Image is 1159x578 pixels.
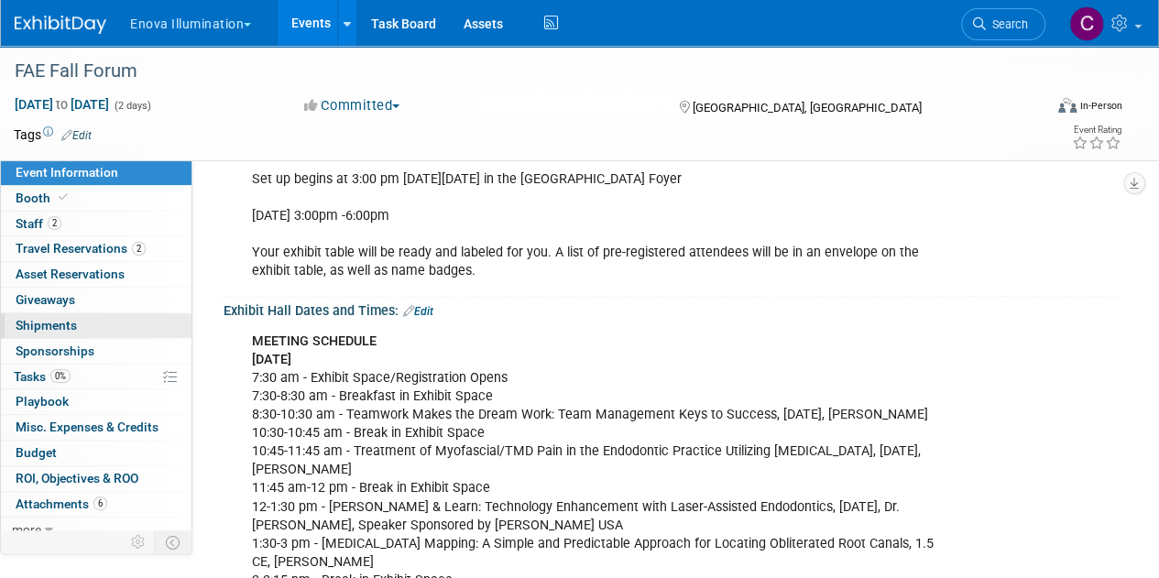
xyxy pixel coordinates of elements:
img: Format-Inperson.png [1058,98,1077,113]
span: (2 days) [113,100,151,112]
span: Asset Reservations [16,267,125,281]
td: Toggle Event Tabs [155,530,192,554]
a: Misc. Expenses & Credits [1,415,191,440]
span: [DATE] [DATE] [14,96,110,113]
span: Travel Reservations [16,241,146,256]
div: Exhibit Hall Dates and Times: [224,297,1122,321]
span: Giveaways [16,292,75,307]
span: Attachments [16,496,107,511]
span: Tasks [14,369,71,384]
a: ROI, Objectives & ROO [1,466,191,491]
span: Playbook [16,394,69,409]
b: MEETING SCHEDULE [252,333,377,349]
a: Event Information [1,160,191,185]
a: Sponsorships [1,339,191,364]
div: In-Person [1079,99,1122,113]
a: Attachments6 [1,492,191,517]
div: Event Rating [1072,125,1121,135]
span: Sponsorships [16,344,94,358]
span: Event Information [16,165,118,180]
span: to [53,97,71,112]
a: Asset Reservations [1,262,191,287]
td: Personalize Event Tab Strip [123,530,155,554]
img: Coley McClendon [1069,6,1104,41]
a: Playbook [1,389,191,414]
a: Budget [1,441,191,465]
a: Travel Reservations2 [1,236,191,261]
div: FAE Fall Forum [8,55,1028,88]
button: Committed [298,96,407,115]
span: 2 [48,216,61,230]
img: ExhibitDay [15,16,106,34]
a: Giveaways [1,288,191,312]
span: [GEOGRAPHIC_DATA], [GEOGRAPHIC_DATA] [692,101,921,115]
div: Set up begins at 3:00 pm [DATE][DATE] in the [GEOGRAPHIC_DATA] Foyer [DATE] 3:00pm -6:00pm Your e... [239,161,945,289]
span: Staff [16,216,61,231]
span: Budget [16,445,57,460]
a: Shipments [1,313,191,338]
a: Edit [403,305,433,318]
span: Misc. Expenses & Credits [16,420,159,434]
span: Search [986,17,1028,31]
span: ROI, Objectives & ROO [16,471,138,485]
span: 6 [93,496,107,510]
span: Booth [16,191,71,205]
a: more [1,518,191,542]
b: [DATE] [252,352,291,367]
span: 2 [132,242,146,256]
span: 0% [50,369,71,383]
a: Search [961,8,1045,40]
a: Tasks0% [1,365,191,389]
a: Booth [1,186,191,211]
td: Tags [14,125,92,144]
a: Edit [61,129,92,142]
div: Event Format [960,95,1122,123]
span: Shipments [16,318,77,333]
i: Booth reservation complete [59,192,68,202]
span: more [12,522,41,537]
a: Staff2 [1,212,191,236]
